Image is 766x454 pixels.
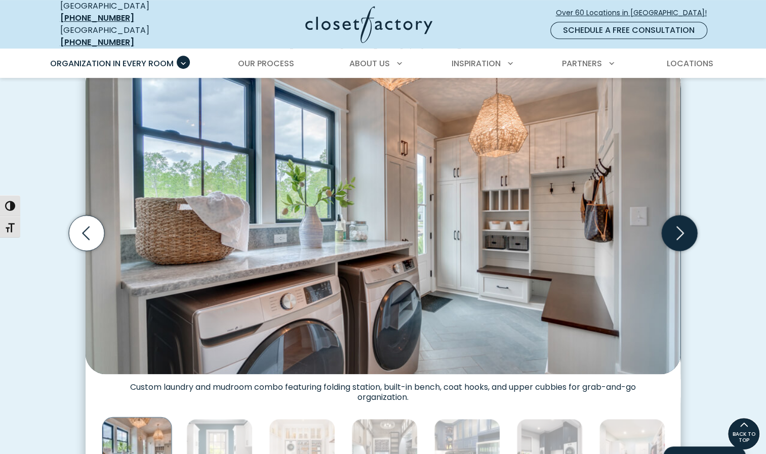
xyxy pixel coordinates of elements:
a: [PHONE_NUMBER] [60,36,134,48]
span: Partners [562,58,602,69]
a: BACK TO TOP [728,418,760,450]
div: [GEOGRAPHIC_DATA] [60,24,207,49]
span: About Us [349,58,390,69]
figcaption: Custom laundry and mudroom combo featuring folding station, built-in bench, coat hooks, and upper... [86,374,680,402]
span: Inspiration [452,58,501,69]
img: Custom laundry room and mudroom with folding station, built-in bench, coat hooks, and white shake... [86,63,680,374]
img: Closet Factory Logo [305,6,432,43]
span: Over 60 Locations in [GEOGRAPHIC_DATA]! [556,8,715,18]
span: Our Process [238,58,294,69]
nav: Primary Menu [43,50,723,78]
span: Organization in Every Room [50,58,174,69]
a: Schedule a Free Consultation [550,22,707,39]
a: Over 60 Locations in [GEOGRAPHIC_DATA]! [555,4,715,22]
span: BACK TO TOP [728,431,759,443]
button: Next slide [658,211,701,255]
span: Locations [666,58,713,69]
a: [PHONE_NUMBER] [60,12,134,24]
button: Previous slide [65,211,108,255]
